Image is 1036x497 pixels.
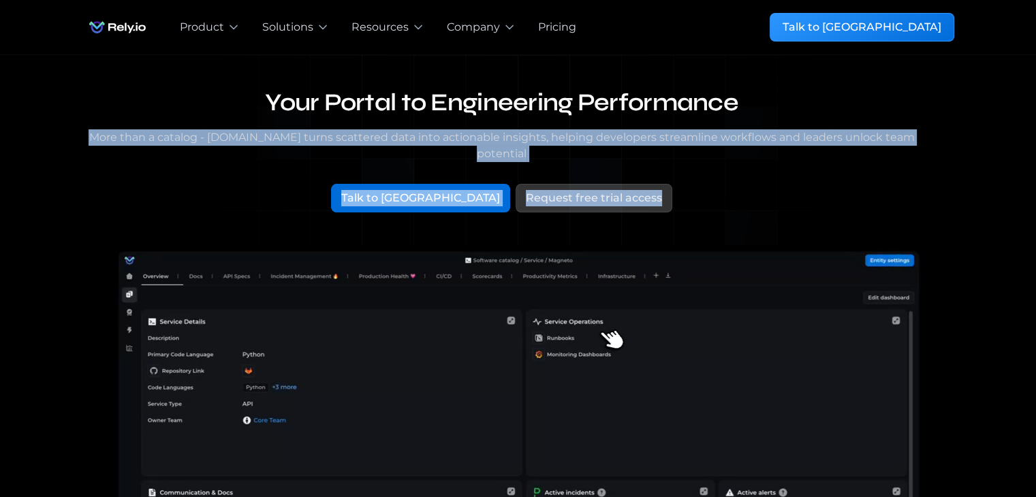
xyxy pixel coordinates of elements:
[516,184,672,212] a: Request free trial access
[262,19,313,35] div: Solutions
[82,129,922,162] div: More than a catalog - [DOMAIN_NAME] turns scattered data into actionable insights, helping develo...
[526,190,662,206] div: Request free trial access
[82,14,153,41] img: Rely.io logo
[946,407,1017,478] iframe: Chatbot
[783,19,941,35] div: Talk to [GEOGRAPHIC_DATA]
[82,14,153,41] a: home
[331,184,510,212] a: Talk to [GEOGRAPHIC_DATA]
[351,19,409,35] div: Resources
[180,19,224,35] div: Product
[447,19,500,35] div: Company
[82,88,922,118] h1: Your Portal to Engineering Performance
[770,13,954,42] a: Talk to [GEOGRAPHIC_DATA]
[341,190,500,206] div: Talk to [GEOGRAPHIC_DATA]
[538,19,576,35] a: Pricing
